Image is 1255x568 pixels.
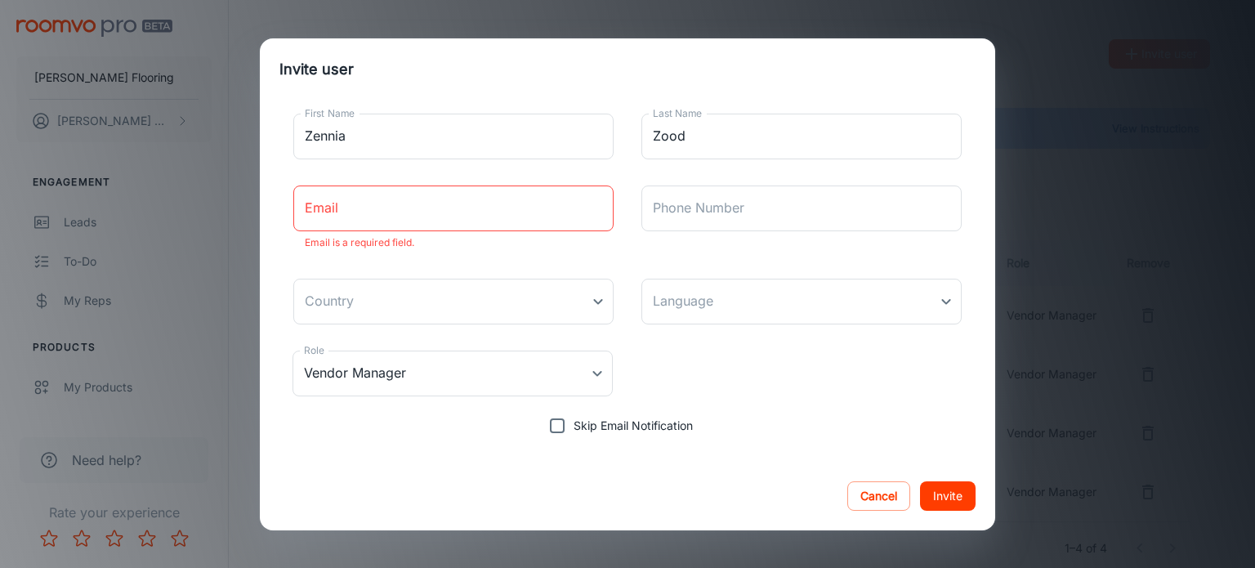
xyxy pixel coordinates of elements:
h2: Invite user [260,38,995,101]
label: First Name [305,106,355,120]
label: Role [304,343,324,357]
label: Last Name [653,106,702,120]
button: Invite [920,481,976,511]
p: Email is a required field. [305,233,602,253]
span: Skip Email Notification [574,417,693,435]
div: Vendor Manager [293,351,613,396]
button: Cancel [847,481,910,511]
